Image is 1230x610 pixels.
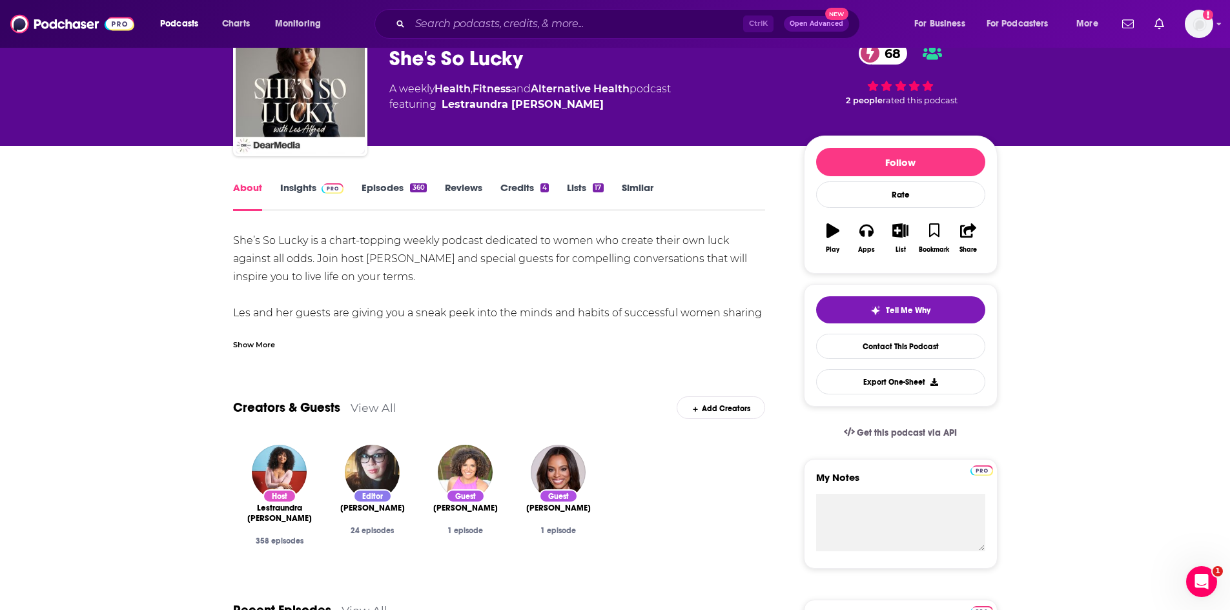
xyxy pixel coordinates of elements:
[214,14,258,34] a: Charts
[951,215,985,261] button: Share
[1186,566,1217,597] iframe: Intercom live chat
[914,15,965,33] span: For Business
[442,97,604,112] a: Lestraundra Johnson
[263,489,296,503] div: Host
[816,215,850,261] button: Play
[1117,13,1139,35] a: Show notifications dropdown
[857,427,957,438] span: Get this podcast via API
[846,96,883,105] span: 2 people
[886,305,930,316] span: Tell Me Why
[275,15,321,33] span: Monitoring
[959,246,977,254] div: Share
[243,503,316,524] span: Lestraundra [PERSON_NAME]
[429,526,502,535] div: 1 episode
[410,14,743,34] input: Search podcasts, credits, & more...
[522,526,595,535] div: 1 episode
[1149,13,1169,35] a: Show notifications dropdown
[445,181,482,211] a: Reviews
[816,369,985,394] button: Export One-Sheet
[677,396,765,419] div: Add Creators
[387,9,872,39] div: Search podcasts, credits, & more...
[10,12,134,36] img: Podchaser - Follow, Share and Rate Podcasts
[919,246,949,254] div: Bookmark
[435,83,471,95] a: Health
[351,401,396,414] a: View All
[340,503,405,513] span: [PERSON_NAME]
[816,148,985,176] button: Follow
[236,25,365,154] img: She's So Lucky
[151,14,215,34] button: open menu
[410,183,426,192] div: 360
[252,445,307,500] img: Lestraundra Johnson
[804,34,998,114] div: 68 2 peoplerated this podcast
[160,15,198,33] span: Podcasts
[243,536,316,545] div: 358 episodes
[353,489,392,503] div: Editor
[243,503,316,524] a: Lestraundra Johnson
[1185,10,1213,38] span: Logged in as egilfenbaum
[816,334,985,359] a: Contact This Podcast
[526,503,591,513] span: [PERSON_NAME]
[473,83,511,95] a: Fitness
[816,296,985,323] button: tell me why sparkleTell Me Why
[233,181,262,211] a: About
[816,471,985,494] label: My Notes
[905,14,981,34] button: open menu
[883,215,917,261] button: List
[389,97,671,112] span: featuring
[500,181,549,211] a: Credits4
[1203,10,1213,20] svg: Add a profile image
[593,183,603,192] div: 17
[784,16,849,32] button: Open AdvancedNew
[539,489,578,503] div: Guest
[540,183,549,192] div: 4
[1185,10,1213,38] img: User Profile
[834,417,968,449] a: Get this podcast via API
[567,181,603,211] a: Lists17
[531,445,586,500] img: Daria Burke
[978,14,1067,34] button: open menu
[896,246,906,254] div: List
[526,503,591,513] a: Daria Burke
[858,246,875,254] div: Apps
[280,181,344,211] a: InsightsPodchaser Pro
[433,503,498,513] span: [PERSON_NAME]
[531,83,630,95] a: Alternative Health
[322,183,344,194] img: Podchaser Pro
[870,305,881,316] img: tell me why sparkle
[1076,15,1098,33] span: More
[222,15,250,33] span: Charts
[471,83,473,95] span: ,
[816,181,985,208] div: Rate
[987,15,1049,33] span: For Podcasters
[790,21,843,27] span: Open Advanced
[233,400,340,416] a: Creators & Guests
[917,215,951,261] button: Bookmark
[1213,566,1223,576] span: 1
[511,83,531,95] span: and
[826,246,839,254] div: Play
[233,232,766,394] div: She’s So Lucky is a chart-topping weekly podcast dedicated to women who create their own luck aga...
[1067,14,1114,34] button: open menu
[970,463,993,476] a: Pro website
[345,445,400,500] img: Bex Carlos
[433,503,498,513] a: Damona Hoffman
[825,8,848,20] span: New
[872,42,907,65] span: 68
[362,181,426,211] a: Episodes360
[446,489,485,503] div: Guest
[266,14,338,34] button: open menu
[850,215,883,261] button: Apps
[389,81,671,112] div: A weekly podcast
[438,445,493,500] img: Damona Hoffman
[1185,10,1213,38] button: Show profile menu
[622,181,653,211] a: Similar
[340,503,405,513] a: Bex Carlos
[883,96,958,105] span: rated this podcast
